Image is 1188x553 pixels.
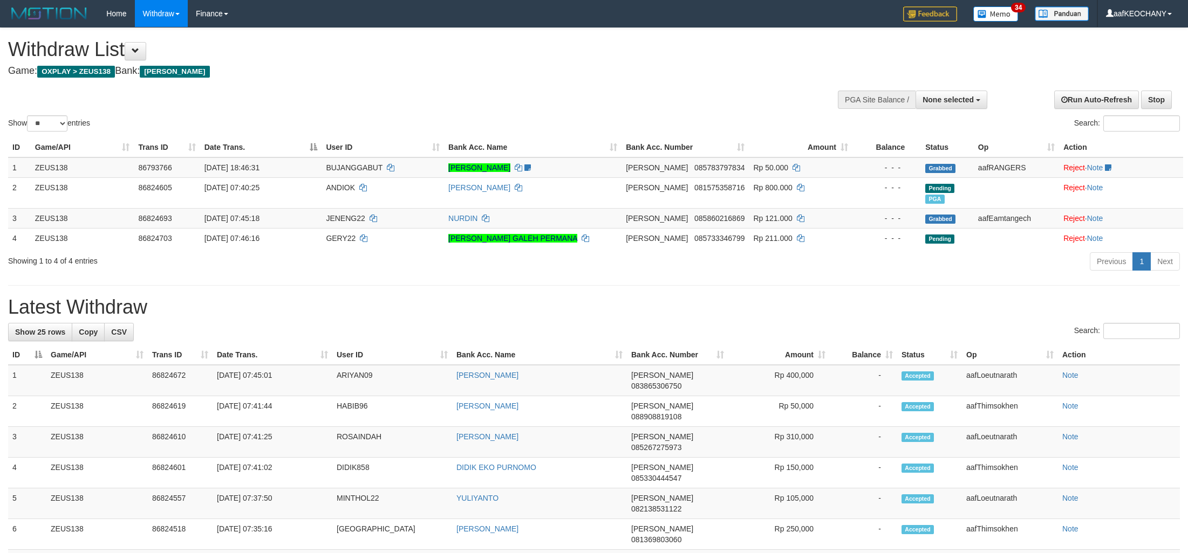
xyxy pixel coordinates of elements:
span: BUJANGGABUT [326,163,383,172]
td: [DATE] 07:41:25 [213,427,332,458]
td: ZEUS138 [46,488,148,519]
td: ZEUS138 [46,519,148,550]
td: Rp 50,000 [728,396,830,427]
td: aafEamtangech [974,208,1059,228]
span: Accepted [902,494,934,503]
input: Search: [1103,323,1180,339]
span: ANDIOK [326,183,355,192]
span: [PERSON_NAME] [140,66,209,78]
td: 5 [8,488,46,519]
td: 3 [8,208,31,228]
span: [PERSON_NAME] [631,432,693,441]
a: Note [1062,432,1078,441]
td: 1 [8,365,46,396]
td: ZEUS138 [46,365,148,396]
span: Copy 081575358716 to clipboard [694,183,745,192]
span: Copy 088908819108 to clipboard [631,412,681,421]
td: - [830,427,897,458]
span: Accepted [902,402,934,411]
a: Note [1087,183,1103,192]
div: PGA Site Balance / [838,91,916,109]
a: [PERSON_NAME] [456,402,518,410]
td: ZEUS138 [31,228,134,248]
span: Copy 081369803060 to clipboard [631,535,681,544]
td: aafThimsokhen [962,458,1058,488]
a: Copy [72,323,105,341]
span: Copy 085267275973 to clipboard [631,443,681,452]
td: 86824672 [148,365,213,396]
h1: Latest Withdraw [8,296,1180,318]
th: Bank Acc. Name: activate to sort column ascending [452,345,627,365]
th: ID [8,137,31,157]
span: Copy [79,328,98,336]
span: None selected [923,95,974,104]
a: Note [1062,524,1078,533]
th: User ID: activate to sort column ascending [322,137,444,157]
a: Note [1062,463,1078,472]
span: Copy 082138531122 to clipboard [631,504,681,513]
td: · [1059,177,1183,208]
span: JENENG22 [326,214,365,223]
span: [PERSON_NAME] [626,214,688,223]
span: [PERSON_NAME] [631,463,693,472]
span: [DATE] 07:40:25 [204,183,260,192]
td: [DATE] 07:45:01 [213,365,332,396]
th: Bank Acc. Number: activate to sort column ascending [627,345,728,365]
th: Date Trans.: activate to sort column descending [200,137,322,157]
div: - - - [857,182,917,193]
a: [PERSON_NAME] [456,524,518,533]
a: [PERSON_NAME] GALEH PERMANA [448,234,577,243]
td: [DATE] 07:41:44 [213,396,332,427]
label: Search: [1074,323,1180,339]
td: aafThimsokhen [962,396,1058,427]
th: User ID: activate to sort column ascending [332,345,452,365]
td: Rp 310,000 [728,427,830,458]
button: None selected [916,91,987,109]
td: aafLoeutnarath [962,365,1058,396]
td: aafThimsokhen [962,519,1058,550]
span: [PERSON_NAME] [626,163,688,172]
th: Op: activate to sort column ascending [974,137,1059,157]
span: Rp 50.000 [753,163,788,172]
a: Reject [1063,234,1085,243]
a: Show 25 rows [8,323,72,341]
td: 2 [8,396,46,427]
h4: Game: Bank: [8,66,781,77]
a: Note [1087,214,1103,223]
span: Copy 085860216869 to clipboard [694,214,745,223]
span: Show 25 rows [15,328,65,336]
td: 2 [8,177,31,208]
th: ID: activate to sort column descending [8,345,46,365]
span: 86793766 [138,163,172,172]
span: Pending [925,184,954,193]
td: [DATE] 07:37:50 [213,488,332,519]
td: Rp 105,000 [728,488,830,519]
h1: Withdraw List [8,39,781,60]
span: Copy 085330444547 to clipboard [631,474,681,482]
span: Rp 211.000 [753,234,792,243]
span: Rp 800.000 [753,183,792,192]
label: Search: [1074,115,1180,132]
th: Bank Acc. Number: activate to sort column ascending [622,137,749,157]
td: DIDIK858 [332,458,452,488]
a: Reject [1063,163,1085,172]
span: [PERSON_NAME] [631,371,693,379]
td: 86824610 [148,427,213,458]
span: CSV [111,328,127,336]
td: [DATE] 07:41:02 [213,458,332,488]
span: GERY22 [326,234,356,243]
td: ZEUS138 [31,177,134,208]
td: aafRANGERS [974,157,1059,178]
th: Amount: activate to sort column ascending [749,137,852,157]
span: 86824605 [138,183,172,192]
th: Balance: activate to sort column ascending [830,345,897,365]
td: aafLoeutnarath [962,488,1058,519]
a: [PERSON_NAME] [448,183,510,192]
span: Accepted [902,525,934,534]
div: - - - [857,233,917,244]
label: Show entries [8,115,90,132]
th: Bank Acc. Name: activate to sort column ascending [444,137,622,157]
td: ZEUS138 [46,458,148,488]
a: [PERSON_NAME] [456,371,518,379]
span: Grabbed [925,215,955,224]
